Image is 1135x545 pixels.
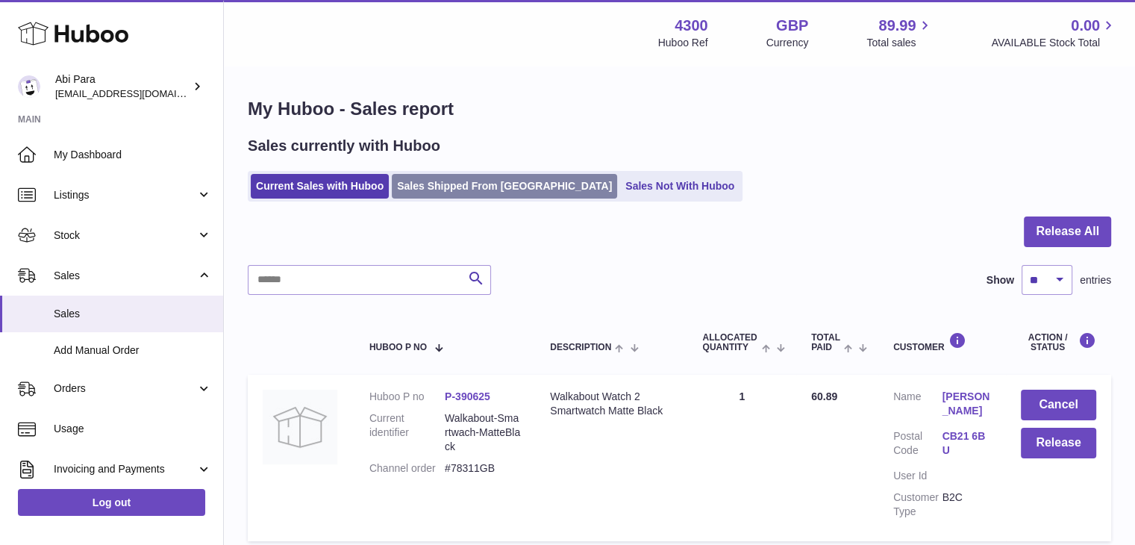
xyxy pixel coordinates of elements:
[893,490,942,519] dt: Customer Type
[550,390,672,418] div: Walkabout Watch 2 Smartwatch Matte Black
[811,333,840,352] span: Total paid
[987,273,1014,287] label: Show
[550,343,611,352] span: Description
[687,375,796,541] td: 1
[263,390,337,464] img: no-photo.jpg
[942,390,990,418] a: [PERSON_NAME]
[893,332,991,352] div: Customer
[18,489,205,516] a: Log out
[248,97,1111,121] h1: My Huboo - Sales report
[54,422,212,436] span: Usage
[369,411,445,454] dt: Current identifier
[369,343,427,352] span: Huboo P no
[866,16,933,50] a: 89.99 Total sales
[893,469,942,483] dt: User Id
[392,174,617,199] a: Sales Shipped From [GEOGRAPHIC_DATA]
[55,87,219,99] span: [EMAIL_ADDRESS][DOMAIN_NAME]
[811,390,837,402] span: 60.89
[1021,332,1096,352] div: Action / Status
[54,269,196,283] span: Sales
[445,461,520,476] dd: #78311GB
[893,429,942,461] dt: Postal Code
[702,333,757,352] span: ALLOCATED Quantity
[942,429,990,458] a: CB21 6BU
[1021,390,1096,420] button: Cancel
[369,461,445,476] dt: Channel order
[55,72,190,101] div: Abi Para
[991,16,1117,50] a: 0.00 AVAILABLE Stock Total
[1080,273,1111,287] span: entries
[251,174,389,199] a: Current Sales with Huboo
[675,16,708,36] strong: 4300
[866,36,933,50] span: Total sales
[1021,428,1096,458] button: Release
[1024,217,1111,247] button: Release All
[18,75,40,98] img: Abi@mifo.co.uk
[54,188,196,202] span: Listings
[942,490,990,519] dd: B2C
[620,174,740,199] a: Sales Not With Huboo
[893,390,942,422] dt: Name
[1071,16,1100,36] span: 0.00
[658,36,708,50] div: Huboo Ref
[54,307,212,321] span: Sales
[766,36,809,50] div: Currency
[54,381,196,396] span: Orders
[991,36,1117,50] span: AVAILABLE Stock Total
[54,343,212,358] span: Add Manual Order
[445,390,490,402] a: P-390625
[54,228,196,243] span: Stock
[369,390,445,404] dt: Huboo P no
[54,462,196,476] span: Invoicing and Payments
[248,136,440,156] h2: Sales currently with Huboo
[445,411,520,454] dd: Walkabout-Smartwach-MatteBlack
[878,16,916,36] span: 89.99
[54,148,212,162] span: My Dashboard
[776,16,808,36] strong: GBP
